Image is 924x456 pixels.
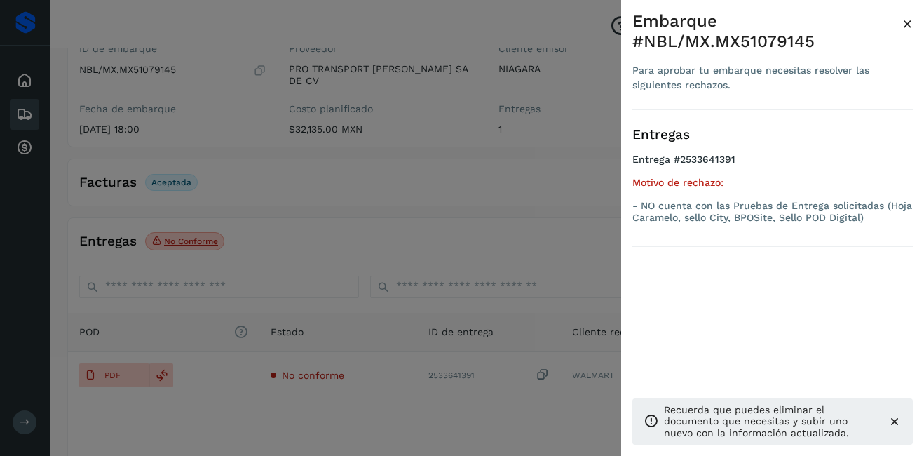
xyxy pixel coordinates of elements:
[664,404,876,439] p: Recuerda que puedes eliminar el documento que necesitas y subir uno nuevo con la información actu...
[632,127,913,143] h3: Entregas
[902,14,913,34] span: ×
[632,154,913,177] h4: Entrega #2533641391
[632,200,913,224] p: - NO cuenta con las Pruebas de Entrega solicitadas (Hoja Caramelo, sello City, BPOSite, Sello POD...
[632,63,902,93] div: Para aprobar tu embarque necesitas resolver las siguientes rechazos.
[902,11,913,36] button: Close
[632,11,902,52] div: Embarque #NBL/MX.MX51079145
[632,177,913,189] h5: Motivo de rechazo:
